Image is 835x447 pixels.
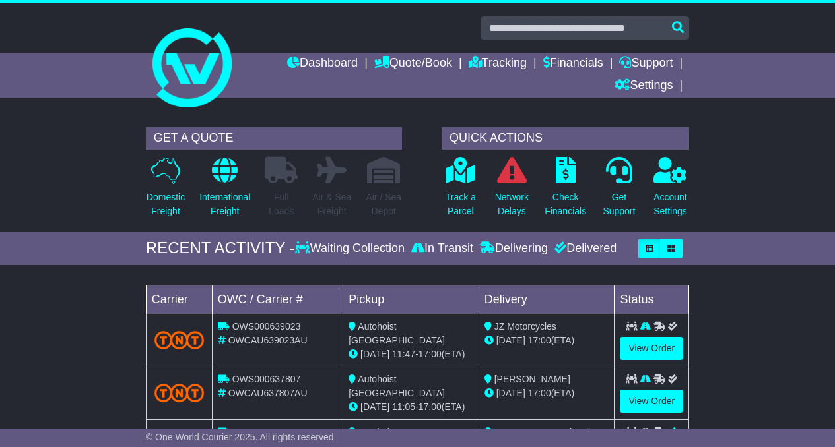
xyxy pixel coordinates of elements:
span: OWS000633553 [232,427,301,437]
p: Network Delays [495,191,529,218]
a: Dashboard [287,53,358,75]
a: Support [619,53,673,75]
span: JZ Motorcycles [494,321,556,332]
div: RECENT ACTIVITY - [146,239,295,258]
div: QUICK ACTIONS [442,127,689,150]
td: Delivery [479,285,615,314]
p: International Freight [199,191,250,218]
span: Autohoist [GEOGRAPHIC_DATA] [349,321,445,345]
span: 17:00 [418,402,442,412]
img: TNT_Domestic.png [154,384,204,402]
span: [DATE] [360,349,389,359]
p: Air & Sea Freight [312,191,351,218]
div: In Transit [408,241,477,256]
span: © One World Courier 2025. All rights reserved. [146,432,337,442]
p: Air / Sea Depot [366,191,401,218]
p: Get Support [603,191,635,218]
a: Settings [615,75,673,98]
span: [PERSON_NAME] [494,374,570,384]
div: Delivered [551,241,617,256]
span: [DATE] [360,402,389,412]
div: (ETA) [484,334,609,347]
a: CheckFinancials [544,156,587,225]
span: [DATE] [496,388,525,398]
span: 11:05 [392,402,415,412]
a: Track aParcel [445,156,477,225]
a: Tracking [469,53,527,75]
span: OWS000639023 [232,321,301,332]
div: - (ETA) [349,400,473,414]
div: Waiting Collection [295,241,408,256]
span: 17:00 [418,349,442,359]
div: GET A QUOTE [146,127,402,150]
a: View Order [620,390,683,413]
span: 17:00 [528,335,551,345]
p: Domestic Freight [147,191,185,218]
td: OWC / Carrier # [212,285,343,314]
p: Full Loads [265,191,298,218]
a: NetworkDelays [494,156,529,225]
a: Quote/Book [374,53,452,75]
div: (ETA) [484,386,609,400]
img: TNT_Domestic.png [154,331,204,349]
span: Autohoist [GEOGRAPHIC_DATA] [349,374,445,398]
a: InternationalFreight [199,156,251,225]
span: OWS000637807 [232,374,301,384]
td: Pickup [343,285,479,314]
div: - (ETA) [349,347,473,361]
span: 17:00 [528,388,551,398]
p: Check Financials [545,191,586,218]
a: AccountSettings [653,156,688,225]
a: DomesticFreight [146,156,185,225]
span: OWCAU639023AU [228,335,308,345]
p: Track a Parcel [446,191,476,218]
p: Account Settings [653,191,687,218]
span: [DATE] [496,335,525,345]
div: Delivering [477,241,551,256]
td: Carrier [146,285,212,314]
a: View Order [620,337,683,360]
span: OWCAU637807AU [228,388,308,398]
td: Status [615,285,689,314]
span: 11:47 [392,349,415,359]
a: Financials [543,53,603,75]
a: GetSupport [602,156,636,225]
